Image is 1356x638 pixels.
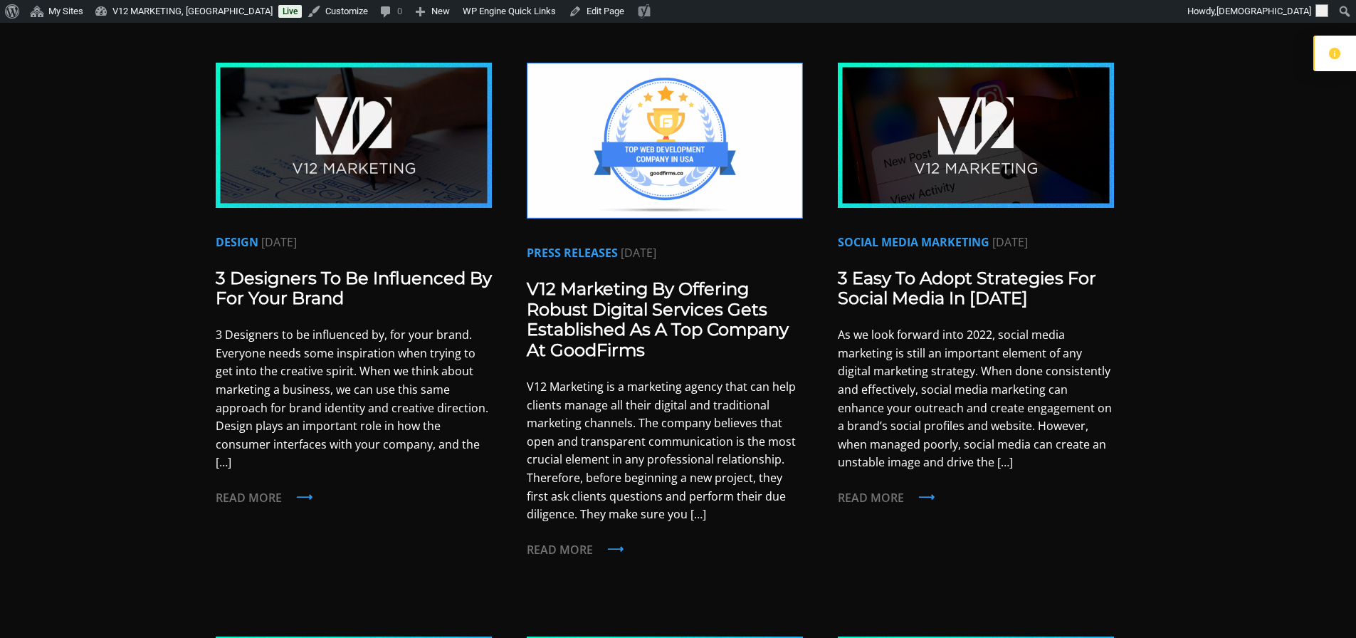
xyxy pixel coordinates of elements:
small: Press Releases [527,244,618,261]
small: [DATE] [621,244,656,261]
a: Read more [527,541,803,560]
iframe: Chat Widget [1285,570,1356,638]
small: [DATE] [992,234,1028,251]
img: V12 Marketing Concord NH Social Media Marketing Agency [838,63,1114,207]
small: [DATE] [261,234,297,251]
a: V12 Marketing By Offering Robust Digital Services Gets Established As A Top Company At GoodFirms [527,278,789,360]
small: DESIGN [216,234,258,251]
a: 3 Designers To Be Influenced By For Your Brand [216,268,492,309]
a: Live [278,5,302,18]
img: V12 Marketing Agency Influencers [216,63,492,207]
p: As we look forward into 2022, social media marketing is still an important element of any digital... [838,326,1114,472]
small: Social Media Marketing [838,234,989,251]
p: 3 Designers to be influenced by, for your brand. Everyone needs some inspiration when trying to g... [216,326,492,472]
img: V12 Marketing Top Web Development Company in USA [527,63,803,218]
p: V12 Marketing is a marketing agency that can help clients manage all their digital and traditiona... [527,378,803,524]
a: Read more [838,489,1114,508]
span: [DEMOGRAPHIC_DATA] [1216,6,1311,16]
a: Read more [216,489,492,508]
a: 3 Easy To Adopt Strategies For Social Media in [DATE] [838,268,1096,309]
